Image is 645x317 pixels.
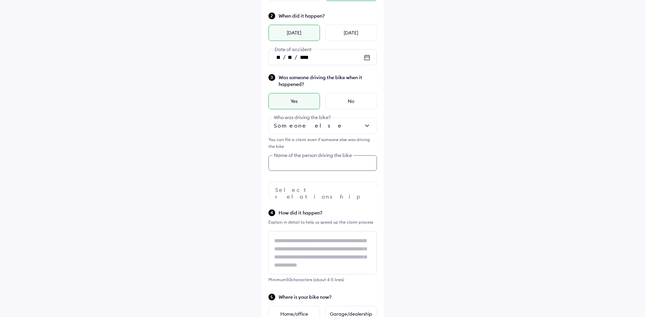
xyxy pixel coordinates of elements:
[273,46,313,52] span: Date of accident
[279,13,377,19] span: When did it happen?
[283,53,286,60] span: /
[268,277,377,282] div: Minimum 50 characters (about 4-5 lines)
[268,219,377,226] div: Explain in detail to help us speed up the claim process
[268,136,377,150] div: You can file a claim even if someone else was driving the bike
[279,74,377,88] span: Was someone driving the bike when it happened?
[279,209,377,216] span: How did it happen?
[295,53,297,60] span: /
[325,25,377,41] div: [DATE]
[274,122,343,129] span: Someone else
[268,25,320,41] div: [DATE]
[325,93,377,109] div: No
[268,93,320,109] div: Yes
[279,294,377,300] span: Where is your bike now?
